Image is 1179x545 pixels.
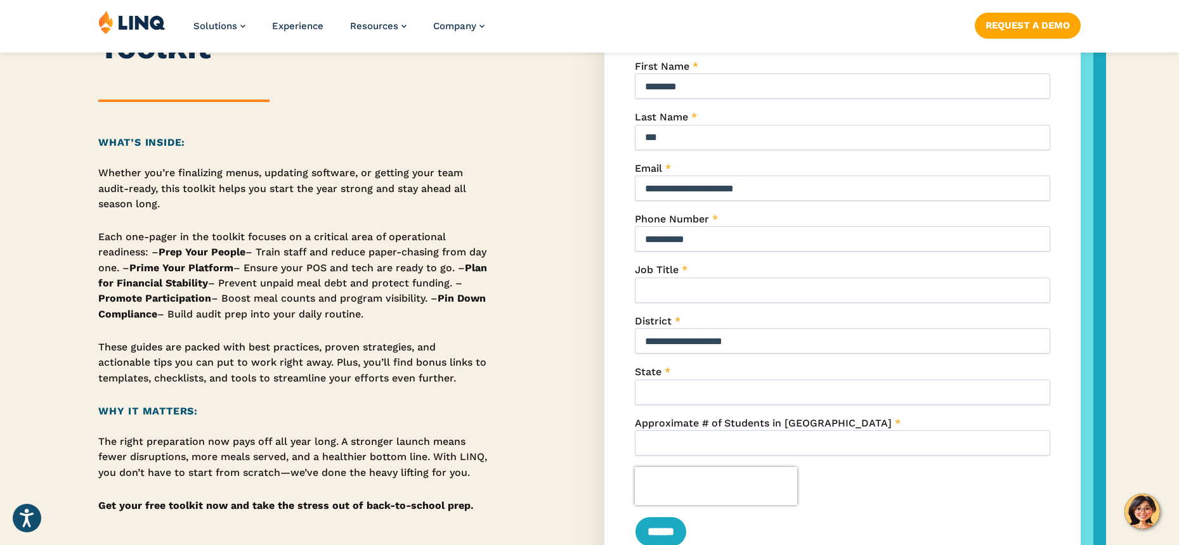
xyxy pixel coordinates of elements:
[98,135,490,150] h2: What’s Inside:
[975,13,1081,38] a: Request a Demo
[635,60,689,72] span: First Name
[433,20,485,32] a: Company
[159,246,245,258] strong: Prep Your People
[975,10,1081,38] nav: Button Navigation
[98,165,490,212] p: Whether you’re finalizing menus, updating software, or getting your team audit-ready, this toolki...
[635,467,797,505] iframe: reCAPTCHA
[193,20,245,32] a: Solutions
[635,417,892,429] span: Approximate # of Students in [GEOGRAPHIC_DATA]
[98,340,490,386] p: These guides are packed with best practices, proven strategies, and actionable tips you can put t...
[635,366,661,378] span: State
[433,20,476,32] span: Company
[272,20,323,32] a: Experience
[98,10,166,34] img: LINQ | K‑12 Software
[635,162,662,174] span: Email
[98,292,211,304] strong: Promote Participation
[635,315,672,327] span: District
[635,264,679,276] span: Job Title
[129,262,233,274] strong: Prime Your Platform
[98,434,490,480] p: The right preparation now pays off all year long. A stronger launch means fewer disruptions, more...
[98,499,474,511] strong: Get your free toolkit now and take the stress out of back-to-school prep.
[98,229,490,322] p: Each one-pager in the toolkit focuses on a critical area of operational readiness: – – Train staf...
[635,111,688,123] span: Last Name
[635,213,709,225] span: Phone Number
[1124,494,1160,529] button: Hello, have a question? Let’s chat.
[98,404,490,419] h2: Why It Matters:
[193,10,485,52] nav: Primary Navigation
[98,292,486,319] strong: Pin Down Compliance
[350,20,407,32] a: Resources
[193,20,237,32] span: Solutions
[350,20,398,32] span: Resources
